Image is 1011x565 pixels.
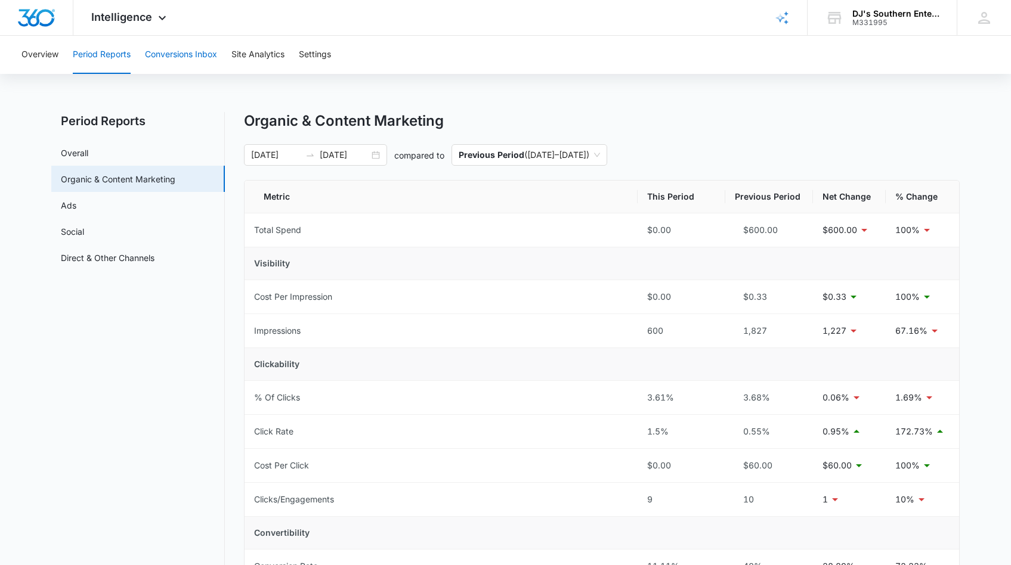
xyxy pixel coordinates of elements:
[895,324,927,337] p: 67.16%
[895,425,933,438] p: 172.73%
[647,290,716,303] div: $0.00
[852,9,939,18] div: account name
[895,493,914,506] p: 10%
[735,290,803,303] div: $0.33
[73,36,131,74] button: Period Reports
[61,252,154,264] a: Direct & Other Channels
[823,391,849,404] p: 0.06%
[823,459,852,472] p: $60.00
[735,324,803,337] div: 1,827
[61,225,84,238] a: Social
[320,148,369,162] input: End date
[305,150,315,160] span: to
[886,181,959,213] th: % Change
[735,459,803,472] div: $60.00
[51,112,225,130] h2: Period Reports
[895,391,922,404] p: 1.69%
[459,150,524,160] p: Previous Period
[254,459,309,472] div: Cost Per Click
[647,391,716,404] div: 3.61%
[895,459,920,472] p: 100%
[145,36,217,74] button: Conversions Inbox
[823,324,846,337] p: 1,227
[735,493,803,506] div: 10
[245,247,959,280] td: Visibility
[647,425,716,438] div: 1.5%
[244,112,444,130] h1: Organic & Content Marketing
[735,391,803,404] div: 3.68%
[254,425,293,438] div: Click Rate
[245,517,959,550] td: Convertibility
[394,149,444,162] p: compared to
[305,150,315,160] span: swap-right
[299,36,331,74] button: Settings
[21,36,58,74] button: Overview
[245,348,959,381] td: Clickability
[254,223,301,237] div: Total Spend
[61,173,175,185] a: Organic & Content Marketing
[251,148,301,162] input: Start date
[647,324,716,337] div: 600
[61,147,88,159] a: Overall
[245,181,638,213] th: Metric
[735,425,803,438] div: 0.55%
[638,181,725,213] th: This Period
[895,290,920,303] p: 100%
[813,181,886,213] th: Net Change
[823,223,857,237] p: $600.00
[647,493,716,506] div: 9
[823,493,828,506] p: 1
[735,223,803,237] div: $600.00
[231,36,285,74] button: Site Analytics
[459,145,600,165] span: ( [DATE] – [DATE] )
[254,290,332,303] div: Cost Per Impression
[823,290,846,303] p: $0.33
[895,223,920,237] p: 100%
[823,425,849,438] p: 0.95%
[725,181,813,213] th: Previous Period
[254,493,334,506] div: Clicks/Engagements
[61,199,76,212] a: Ads
[852,18,939,27] div: account id
[254,391,300,404] div: % Of Clicks
[647,223,716,237] div: $0.00
[254,324,301,337] div: Impressions
[91,11,152,23] span: Intelligence
[647,459,716,472] div: $0.00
